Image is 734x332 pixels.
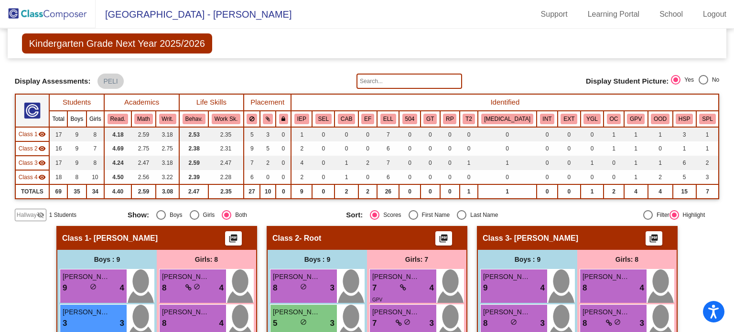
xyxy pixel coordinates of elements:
[604,141,624,156] td: 1
[244,170,260,184] td: 6
[624,156,648,170] td: 1
[358,111,378,127] th: Executive Function Support
[648,156,673,170] td: 1
[104,127,131,141] td: 4.18
[276,156,291,170] td: 0
[38,130,46,138] mat-icon: visibility
[558,170,581,184] td: 0
[380,114,396,124] button: ELL
[581,184,604,199] td: 1
[335,111,358,127] th: Chronically absent (>10%)
[38,173,46,181] mat-icon: visibility
[372,317,377,330] span: 7
[291,111,312,127] th: Individualized Education Plan
[379,211,401,219] div: Scores
[648,141,673,156] td: 0
[86,156,104,170] td: 8
[481,114,533,124] button: [MEDICAL_DATA]
[358,170,378,184] td: 0
[438,234,449,247] mat-icon: picture_as_pdf
[19,173,38,182] span: Class 4
[49,184,67,199] td: 69
[440,111,460,127] th: READ Plan
[648,127,673,141] td: 1
[478,184,537,199] td: 1
[423,114,437,124] button: GT
[346,211,363,219] span: Sort:
[15,156,49,170] td: Hidden teacher - Magee
[244,94,291,111] th: Placement
[581,141,604,156] td: 0
[179,170,208,184] td: 2.39
[648,184,673,199] td: 4
[131,156,156,170] td: 2.47
[231,211,247,219] div: Both
[67,127,86,141] td: 9
[372,297,382,302] span: GPV
[604,170,624,184] td: 0
[478,127,537,141] td: 0
[624,184,648,199] td: 4
[335,141,358,156] td: 0
[624,141,648,156] td: 1
[440,156,460,170] td: 0
[276,111,291,127] th: Keep with teacher
[268,250,367,269] div: Boys : 9
[478,250,577,269] div: Boys : 9
[15,127,49,141] td: Hidden teacher - Wille
[399,184,420,199] td: 0
[421,141,440,156] td: 0
[443,114,456,124] button: RP
[208,141,243,156] td: 2.31
[335,156,358,170] td: 1
[156,184,179,199] td: 3.08
[676,114,693,124] button: HSP
[580,7,648,22] a: Learning Portal
[671,75,719,87] mat-radio-group: Select an option
[19,144,38,153] span: Class 2
[212,114,240,124] button: Work Sk.
[128,210,339,220] mat-radio-group: Select an option
[440,170,460,184] td: 0
[335,127,358,141] td: 0
[291,141,312,156] td: 2
[179,141,208,156] td: 2.38
[558,184,581,199] td: 0
[38,145,46,152] mat-icon: visibility
[399,156,420,170] td: 0
[399,170,420,184] td: 0
[227,234,239,247] mat-icon: picture_as_pdf
[291,127,312,141] td: 1
[159,114,176,124] button: Writ.
[330,317,335,330] span: 3
[67,156,86,170] td: 9
[128,211,149,219] span: Show:
[696,156,719,170] td: 2
[108,114,129,124] button: Read.
[244,141,260,156] td: 9
[131,170,156,184] td: 2.56
[179,94,244,111] th: Life Skills
[604,127,624,141] td: 1
[537,170,558,184] td: 0
[120,317,124,330] span: 3
[696,141,719,156] td: 1
[604,184,624,199] td: 2
[372,307,420,317] span: [PERSON_NAME]
[460,141,478,156] td: 0
[648,111,673,127] th: Lives Out of District
[312,111,335,127] th: SEL Support
[273,317,277,330] span: 5
[627,114,645,124] button: GPV
[272,234,299,243] span: Class 2
[699,114,715,124] button: SPL
[696,111,719,127] th: Speech Language
[640,282,644,294] span: 4
[15,184,49,199] td: TOTALS
[440,127,460,141] td: 0
[104,170,131,184] td: 4.50
[372,272,420,282] span: [PERSON_NAME]
[67,111,86,127] th: Boys
[540,317,545,330] span: 3
[537,156,558,170] td: 0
